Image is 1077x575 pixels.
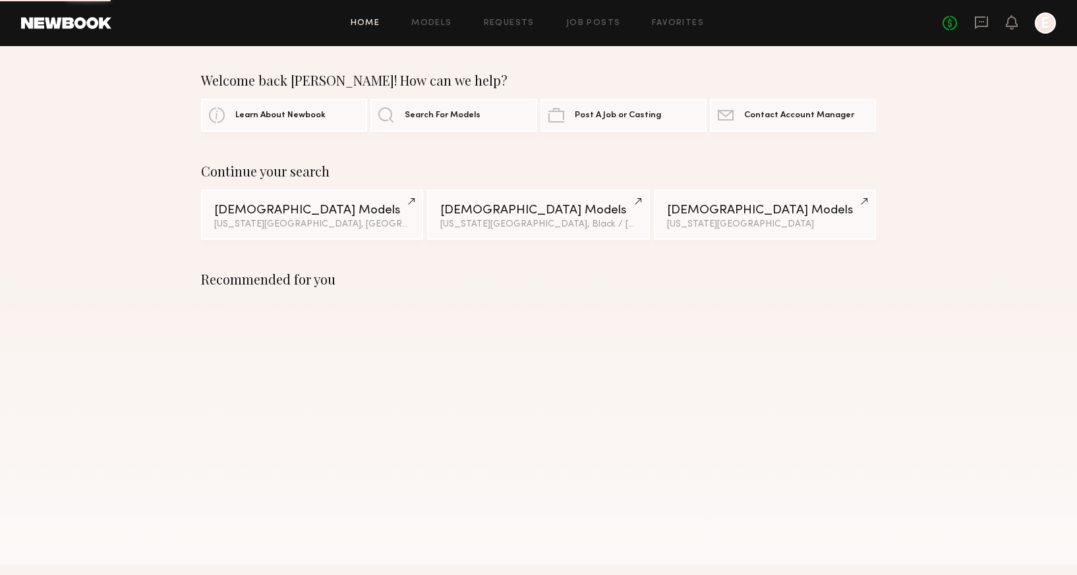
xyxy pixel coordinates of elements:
a: Contact Account Manager [710,99,876,132]
div: Continue your search [201,163,876,179]
a: Learn About Newbook [201,99,367,132]
a: Favorites [652,19,704,28]
a: Job Posts [566,19,621,28]
div: [US_STATE][GEOGRAPHIC_DATA] [667,220,863,229]
div: Recommended for you [201,271,876,287]
a: E [1035,13,1056,34]
a: Search For Models [370,99,537,132]
a: Post A Job or Casting [540,99,707,132]
span: Contact Account Manager [744,111,854,120]
a: [DEMOGRAPHIC_DATA] Models[US_STATE][GEOGRAPHIC_DATA], Black / [DEMOGRAPHIC_DATA] [427,190,649,240]
div: [DEMOGRAPHIC_DATA] Models [214,204,410,217]
a: Home [351,19,380,28]
span: Post A Job or Casting [575,111,661,120]
div: [US_STATE][GEOGRAPHIC_DATA], [GEOGRAPHIC_DATA] [214,220,410,229]
a: Models [411,19,451,28]
span: Search For Models [405,111,480,120]
div: Welcome back [PERSON_NAME]! How can we help? [201,72,876,88]
a: [DEMOGRAPHIC_DATA] Models[US_STATE][GEOGRAPHIC_DATA] [654,190,876,240]
span: Learn About Newbook [235,111,326,120]
div: [US_STATE][GEOGRAPHIC_DATA], Black / [DEMOGRAPHIC_DATA] [440,220,636,229]
a: [DEMOGRAPHIC_DATA] Models[US_STATE][GEOGRAPHIC_DATA], [GEOGRAPHIC_DATA] [201,190,423,240]
div: [DEMOGRAPHIC_DATA] Models [440,204,636,217]
a: Requests [484,19,535,28]
div: [DEMOGRAPHIC_DATA] Models [667,204,863,217]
